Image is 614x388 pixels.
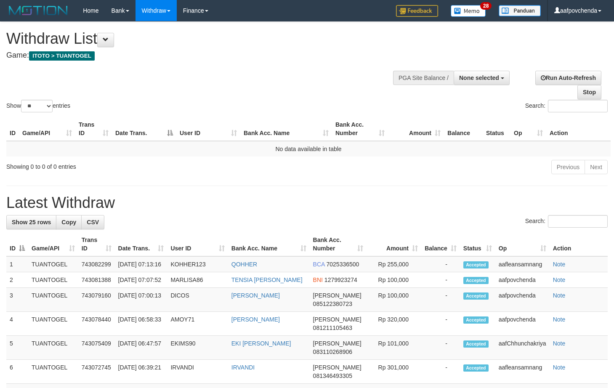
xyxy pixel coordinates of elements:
[553,340,566,347] a: Note
[231,364,255,371] a: IRVANDI
[78,312,115,336] td: 743078440
[313,292,361,299] span: [PERSON_NAME]
[6,256,28,272] td: 1
[396,5,438,17] img: Feedback.jpg
[393,71,454,85] div: PGA Site Balance /
[28,360,78,384] td: TUANTOGEL
[167,232,228,256] th: User ID: activate to sort column ascending
[29,51,95,61] span: ITOTO > TUANTOGEL
[367,312,421,336] td: Rp 320,000
[6,100,70,112] label: Show entries
[421,288,460,312] td: -
[61,219,76,226] span: Copy
[6,141,611,157] td: No data available in table
[553,292,566,299] a: Note
[553,364,566,371] a: Note
[367,232,421,256] th: Amount: activate to sort column ascending
[167,336,228,360] td: EKIMS90
[115,360,167,384] td: [DATE] 06:39:21
[324,276,357,283] span: Copy 1279923274 to clipboard
[313,372,352,379] span: Copy 081346493305 to clipboard
[444,117,483,141] th: Balance
[553,261,566,268] a: Note
[463,340,489,348] span: Accepted
[421,272,460,288] td: -
[231,340,291,347] a: EKI [PERSON_NAME]
[78,336,115,360] td: 743075409
[535,71,601,85] a: Run Auto-Refresh
[115,312,167,336] td: [DATE] 06:58:33
[367,336,421,360] td: Rp 101,000
[585,160,608,174] a: Next
[78,360,115,384] td: 743072745
[6,51,401,60] h4: Game:
[463,364,489,372] span: Accepted
[510,117,546,141] th: Op: activate to sort column ascending
[454,71,510,85] button: None selected
[167,272,228,288] td: MARLISA86
[6,272,28,288] td: 2
[87,219,99,226] span: CSV
[546,117,611,141] th: Action
[6,336,28,360] td: 5
[463,316,489,324] span: Accepted
[577,85,601,99] a: Stop
[327,261,359,268] span: Copy 7025336500 to clipboard
[463,292,489,300] span: Accepted
[115,272,167,288] td: [DATE] 07:07:52
[367,360,421,384] td: Rp 301,000
[313,340,361,347] span: [PERSON_NAME]
[525,215,608,228] label: Search:
[78,256,115,272] td: 743082299
[6,194,608,211] h1: Latest Withdraw
[495,232,550,256] th: Op: activate to sort column ascending
[28,256,78,272] td: TUANTOGEL
[553,316,566,323] a: Note
[313,324,352,331] span: Copy 081211105463 to clipboard
[167,312,228,336] td: AMOY71
[231,292,280,299] a: [PERSON_NAME]
[367,256,421,272] td: Rp 255,000
[12,219,51,226] span: Show 25 rows
[28,288,78,312] td: TUANTOGEL
[167,256,228,272] td: KOHHER123
[228,232,310,256] th: Bank Acc. Name: activate to sort column ascending
[495,360,550,384] td: aafleansamnang
[56,215,82,229] a: Copy
[28,232,78,256] th: Game/API: activate to sort column ascending
[551,160,585,174] a: Previous
[176,117,240,141] th: User ID: activate to sort column ascending
[81,215,104,229] a: CSV
[231,276,303,283] a: TENSIA [PERSON_NAME]
[483,117,510,141] th: Status
[78,272,115,288] td: 743081388
[78,288,115,312] td: 743079160
[332,117,388,141] th: Bank Acc. Number: activate to sort column ascending
[6,159,250,171] div: Showing 0 to 0 of 0 entries
[6,312,28,336] td: 4
[240,117,332,141] th: Bank Acc. Name: activate to sort column ascending
[28,336,78,360] td: TUANTOGEL
[21,100,53,112] select: Showentries
[367,288,421,312] td: Rp 100,000
[6,117,19,141] th: ID
[19,117,75,141] th: Game/API: activate to sort column ascending
[367,272,421,288] td: Rp 100,000
[310,232,367,256] th: Bank Acc. Number: activate to sort column ascending
[388,117,444,141] th: Amount: activate to sort column ascending
[28,272,78,288] td: TUANTOGEL
[495,256,550,272] td: aafleansamnang
[495,288,550,312] td: aafpovchenda
[115,288,167,312] td: [DATE] 07:00:13
[28,312,78,336] td: TUANTOGEL
[313,261,325,268] span: BCA
[112,117,176,141] th: Date Trans.: activate to sort column descending
[6,30,401,47] h1: Withdraw List
[115,256,167,272] td: [DATE] 07:13:16
[78,232,115,256] th: Trans ID: activate to sort column ascending
[421,360,460,384] td: -
[313,276,323,283] span: BNI
[548,100,608,112] input: Search:
[231,316,280,323] a: [PERSON_NAME]
[115,232,167,256] th: Date Trans.: activate to sort column ascending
